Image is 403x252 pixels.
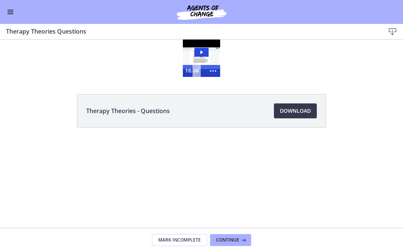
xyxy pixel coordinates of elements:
[216,237,239,243] span: Continue
[274,103,317,118] a: Download
[152,234,207,246] button: Mark Incomplete
[196,25,203,37] div: Playbar
[158,237,201,243] span: Mark Incomplete
[194,8,209,17] button: Play Video: cbe5kl9t4o1cl02sigig.mp4
[157,3,246,21] img: Agents of Change
[6,7,15,16] button: Enable menu
[86,106,170,115] span: Therapy Theories - Questions
[280,106,311,115] span: Download
[6,27,373,36] h3: Therapy Theories Questions
[206,25,220,37] button: Show more buttons
[210,234,251,246] button: Continue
